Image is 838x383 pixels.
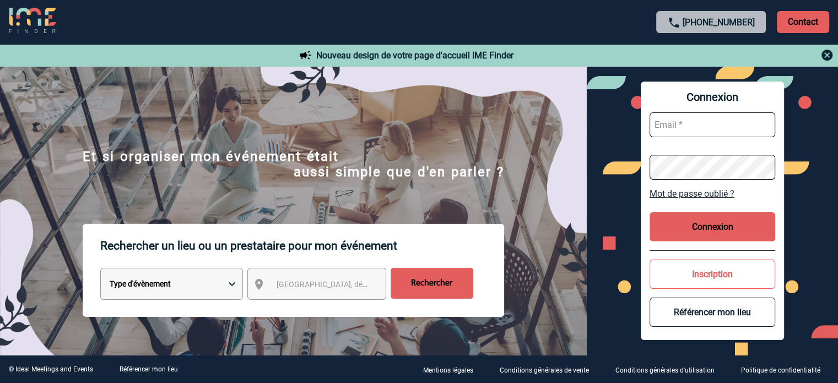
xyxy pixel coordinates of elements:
[650,188,775,199] a: Mot de passe oublié ?
[607,364,732,375] a: Conditions générales d'utilisation
[650,298,775,327] button: Référencer mon lieu
[732,364,838,375] a: Politique de confidentialité
[423,366,473,374] p: Mentions légales
[650,212,775,241] button: Connexion
[414,364,491,375] a: Mentions légales
[667,16,680,29] img: call-24-px.png
[277,280,430,289] span: [GEOGRAPHIC_DATA], département, région...
[650,260,775,289] button: Inscription
[391,268,473,299] input: Rechercher
[120,365,178,373] a: Référencer mon lieu
[615,366,715,374] p: Conditions générales d'utilisation
[683,17,755,28] a: [PHONE_NUMBER]
[9,365,93,373] div: © Ideal Meetings and Events
[650,90,775,104] span: Connexion
[100,224,504,268] p: Rechercher un lieu ou un prestataire pour mon événement
[777,11,829,33] p: Contact
[491,364,607,375] a: Conditions générales de vente
[500,366,589,374] p: Conditions générales de vente
[650,112,775,137] input: Email *
[741,366,820,374] p: Politique de confidentialité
